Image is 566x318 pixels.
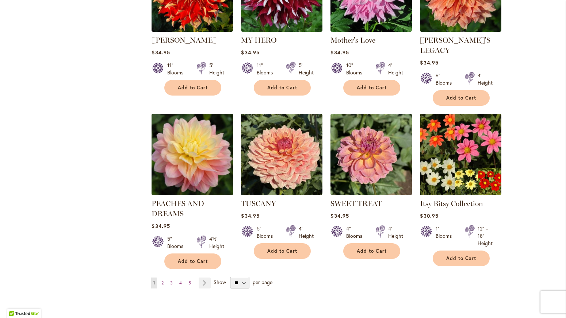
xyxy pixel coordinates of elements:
a: My Hero [241,26,322,33]
a: 2 [160,278,165,288]
div: 11" Blooms [167,62,188,76]
div: 6" Blooms [436,72,456,86]
span: $34.95 [241,212,259,219]
span: $34.95 [152,222,170,229]
button: Add to Cart [433,251,490,266]
span: Add to Cart [357,85,387,91]
div: 1" Blooms [436,225,456,247]
button: Add to Cart [343,80,400,96]
a: Nick Sr [152,26,233,33]
span: Add to Cart [178,85,208,91]
a: TUSCANY [241,199,276,208]
a: Andy's Legacy [420,26,501,33]
span: Add to Cart [357,248,387,254]
a: 5 [187,278,193,288]
button: Add to Cart [164,253,221,269]
span: per page [253,279,272,286]
a: Mother's Love [330,26,412,33]
span: Add to Cart [446,255,476,261]
a: SWEET TREAT [330,190,412,197]
a: PEACHES AND DREAMS [152,199,204,218]
div: 5' Height [299,62,314,76]
div: 4½' Height [209,235,224,250]
button: Add to Cart [254,243,311,259]
span: Show [214,279,226,286]
div: 5" Blooms [257,225,277,240]
a: [PERSON_NAME] [152,36,217,44]
a: [PERSON_NAME]'S LEGACY [420,36,490,55]
span: $34.95 [241,49,259,56]
span: $34.95 [330,212,349,219]
span: 3 [170,280,173,286]
span: Add to Cart [267,248,297,254]
img: PEACHES AND DREAMS [150,112,235,197]
a: MY HERO [241,36,276,44]
img: Itsy Bitsy Collection [420,114,501,195]
span: $34.95 [152,49,170,56]
div: 4' Height [388,62,403,76]
a: Mother's Love [330,36,375,44]
a: PEACHES AND DREAMS [152,190,233,197]
button: Add to Cart [254,80,311,96]
span: 1 [153,280,155,286]
div: 4' Height [478,72,493,86]
button: Add to Cart [433,90,490,106]
span: 5 [188,280,191,286]
span: 2 [161,280,164,286]
img: TUSCANY [241,114,322,195]
a: TUSCANY [241,190,322,197]
a: Itsy Bitsy Collection [420,199,483,208]
span: $34.95 [330,49,349,56]
span: Add to Cart [446,95,476,101]
span: Add to Cart [267,85,297,91]
span: $34.95 [420,59,438,66]
iframe: Launch Accessibility Center [5,292,26,313]
div: 10" Blooms [346,62,367,76]
a: 3 [168,278,175,288]
a: SWEET TREAT [330,199,382,208]
div: 11" Blooms [257,62,277,76]
span: Add to Cart [178,258,208,264]
button: Add to Cart [343,243,400,259]
img: SWEET TREAT [330,114,412,195]
button: Add to Cart [164,80,221,96]
span: $30.95 [420,212,438,219]
a: Itsy Bitsy Collection [420,190,501,197]
div: 5" Blooms [167,235,188,250]
div: 5' Height [209,62,224,76]
a: 4 [177,278,184,288]
div: 12" – 18" Height [478,225,493,247]
span: 4 [179,280,182,286]
div: 4" Blooms [346,225,367,240]
div: 4' Height [388,225,403,240]
div: 4' Height [299,225,314,240]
